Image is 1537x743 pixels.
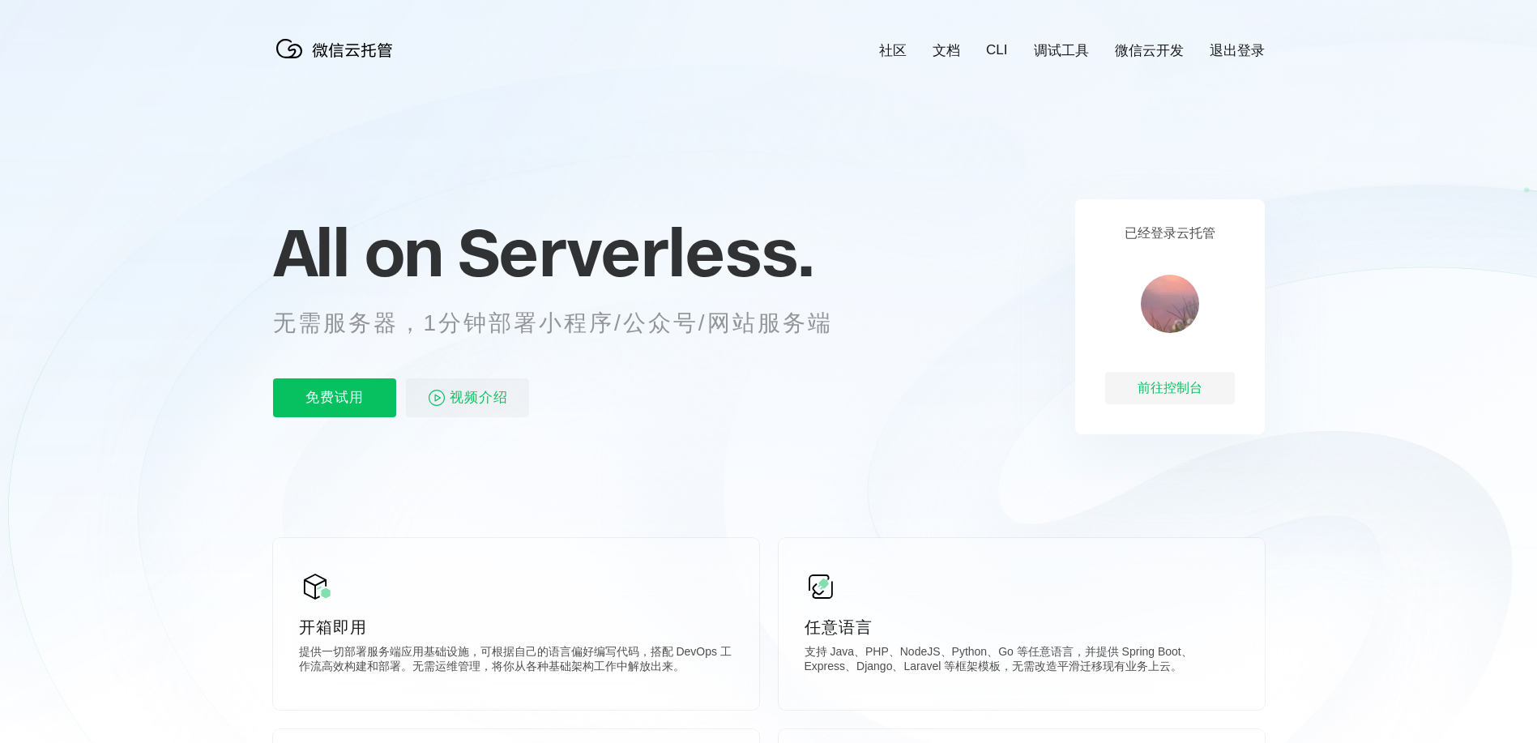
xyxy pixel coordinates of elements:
p: 已经登录云托管 [1125,225,1215,242]
p: 提供一切部署服务端应用基础设施，可根据自己的语言偏好编写代码，搭配 DevOps 工作流高效构建和部署。无需运维管理，将你从各种基础架构工作中解放出来。 [299,645,733,677]
p: 无需服务器，1分钟部署小程序/公众号/网站服务端 [273,307,863,339]
span: 视频介绍 [450,378,508,417]
a: 文档 [933,41,960,60]
img: 微信云托管 [273,32,403,65]
a: 社区 [879,41,907,60]
a: 调试工具 [1034,41,1089,60]
span: All on [273,211,442,293]
p: 免费试用 [273,378,396,417]
p: 支持 Java、PHP、NodeJS、Python、Go 等任意语言，并提供 Spring Boot、Express、Django、Laravel 等框架模板，无需改造平滑迁移现有业务上云。 [805,645,1239,677]
img: video_play.svg [427,388,446,408]
a: 微信云托管 [273,53,403,67]
span: Serverless. [458,211,813,293]
p: 开箱即用 [299,616,733,638]
div: 前往控制台 [1105,372,1235,404]
p: 任意语言 [805,616,1239,638]
a: 微信云开发 [1115,41,1184,60]
a: 退出登录 [1210,41,1265,60]
a: CLI [986,42,1007,58]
